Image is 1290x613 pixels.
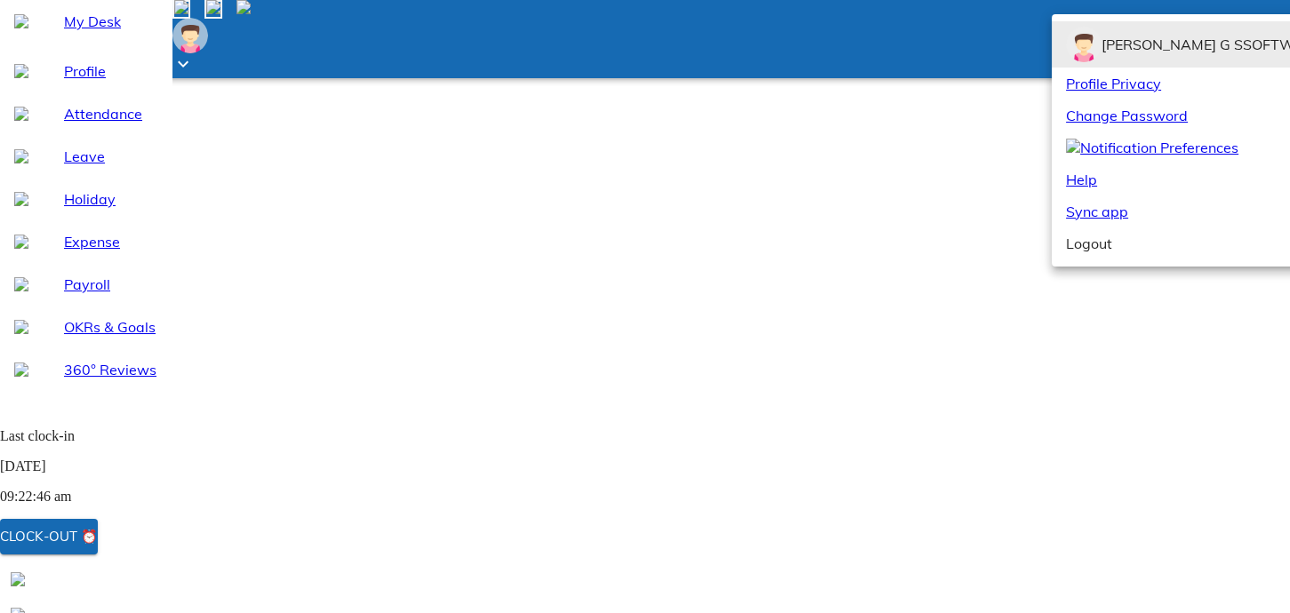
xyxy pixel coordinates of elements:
[1066,73,1161,94] span: Profile Privacy
[1066,201,1128,222] span: Sync app
[1066,233,1112,254] span: Logout
[1102,36,1243,53] span: [PERSON_NAME] G S
[1066,139,1080,153] img: notification-16px.3daa485c.svg
[1066,169,1097,190] span: Help
[1066,105,1188,126] span: Change Password
[1066,27,1102,62] img: Employee
[1066,137,1238,158] span: Notification Preferences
